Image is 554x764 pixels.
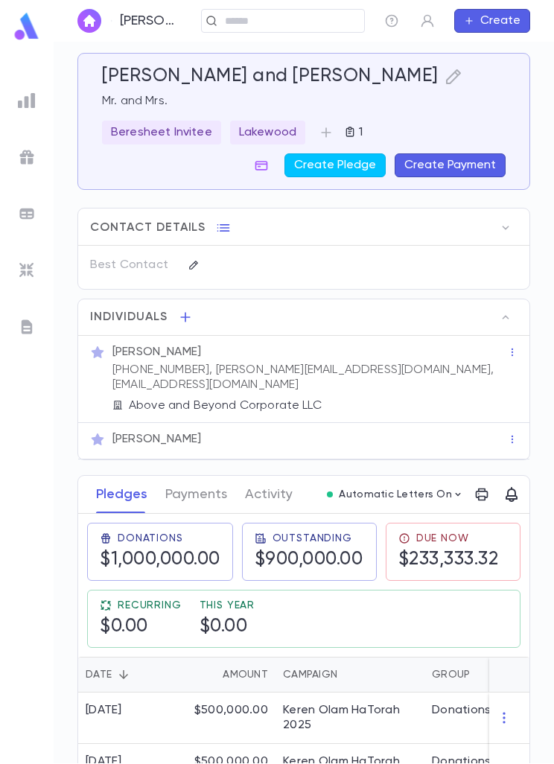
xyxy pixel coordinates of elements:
[102,66,439,88] h5: [PERSON_NAME] and [PERSON_NAME]
[284,153,386,177] button: Create Pledge
[223,657,268,693] div: Amount
[230,121,305,144] div: Lakewood
[78,657,179,693] div: Date
[179,657,276,693] div: Amount
[90,253,176,277] p: Best Contact
[432,657,470,693] div: Group
[12,12,42,41] img: logo
[338,121,369,144] button: 1
[199,663,223,687] button: Sort
[239,125,296,140] p: Lakewood
[102,94,506,109] p: Mr. and Mrs.
[283,703,417,733] div: Keren Olam HaTorah 2025
[18,205,36,223] img: batches_grey.339ca447c9d9533ef1741baa751efc33.svg
[18,261,36,279] img: imports_grey.530a8a0e642e233f2baf0ef88e8c9fcb.svg
[273,532,352,544] span: Outstanding
[337,663,361,687] button: Sort
[18,148,36,166] img: campaigns_grey.99e729a5f7ee94e3726e6486bddda8f1.svg
[432,703,491,718] div: Donations
[470,663,494,687] button: Sort
[112,363,507,392] p: [PHONE_NUMBER], [PERSON_NAME][EMAIL_ADDRESS][DOMAIN_NAME], [EMAIL_ADDRESS][DOMAIN_NAME]
[111,125,212,140] p: Beresheet Invitee
[339,488,452,500] p: Automatic Letters On
[276,657,424,693] div: Campaign
[245,476,293,513] button: Activity
[102,121,221,144] div: Beresheet Invitee
[395,153,506,177] button: Create Payment
[120,13,175,29] p: [PERSON_NAME] and [PERSON_NAME]
[18,318,36,336] img: letters_grey.7941b92b52307dd3b8a917253454ce1c.svg
[100,549,220,571] h5: $1,000,000.00
[255,549,363,571] h5: $900,000.00
[283,657,337,693] div: Campaign
[112,345,201,360] p: [PERSON_NAME]
[96,476,147,513] button: Pledges
[100,616,148,638] h5: $0.00
[398,549,499,571] h5: $233,333.32
[200,599,255,611] span: This Year
[129,398,322,413] p: Above and Beyond Corporate LLC
[86,703,122,718] div: [DATE]
[112,432,201,447] p: [PERSON_NAME]
[118,599,182,611] span: Recurring
[165,476,227,513] button: Payments
[118,532,183,544] span: Donations
[356,125,363,140] p: 1
[416,532,469,544] span: Due Now
[454,9,530,33] button: Create
[86,657,112,693] div: Date
[200,616,248,638] h5: $0.00
[179,693,276,744] div: $500,000.00
[321,484,470,505] button: Automatic Letters On
[112,663,136,687] button: Sort
[90,220,206,235] span: Contact Details
[18,92,36,109] img: reports_grey.c525e4749d1bce6a11f5fe2a8de1b229.svg
[90,310,168,325] span: Individuals
[424,657,536,693] div: Group
[80,15,98,27] img: home_white.a664292cf8c1dea59945f0da9f25487c.svg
